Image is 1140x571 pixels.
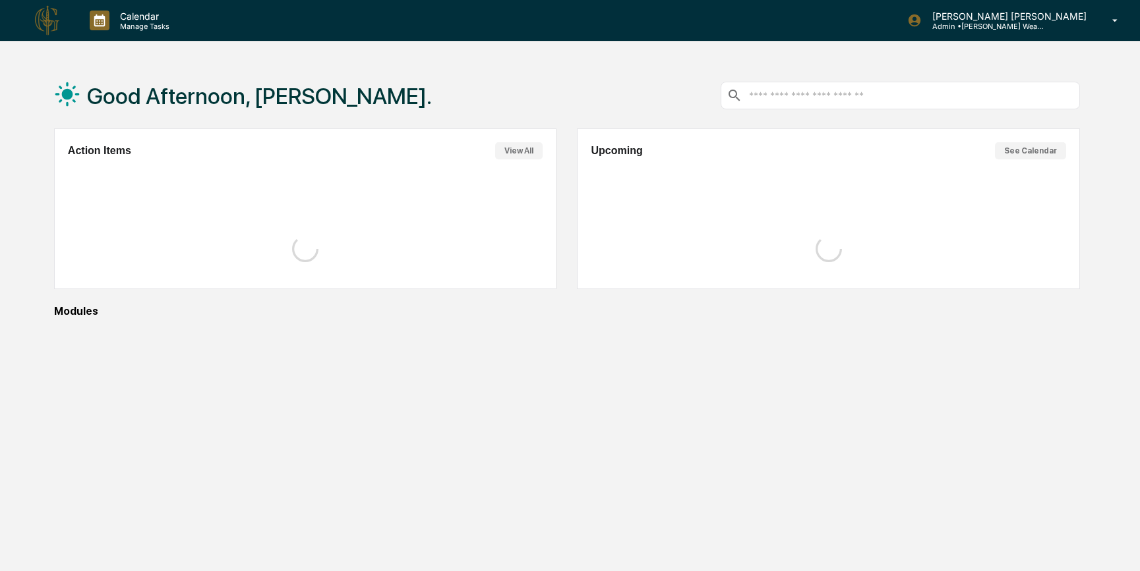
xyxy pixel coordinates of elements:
[922,11,1093,22] p: [PERSON_NAME] [PERSON_NAME]
[32,5,63,36] img: logo
[495,142,543,159] button: View All
[87,83,432,109] h1: Good Afternoon, [PERSON_NAME].
[68,145,131,157] h2: Action Items
[109,22,176,31] p: Manage Tasks
[922,22,1044,31] p: Admin • [PERSON_NAME] Wealth Advisors
[54,305,1080,317] div: Modules
[995,142,1066,159] button: See Calendar
[591,145,642,157] h2: Upcoming
[109,11,176,22] p: Calendar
